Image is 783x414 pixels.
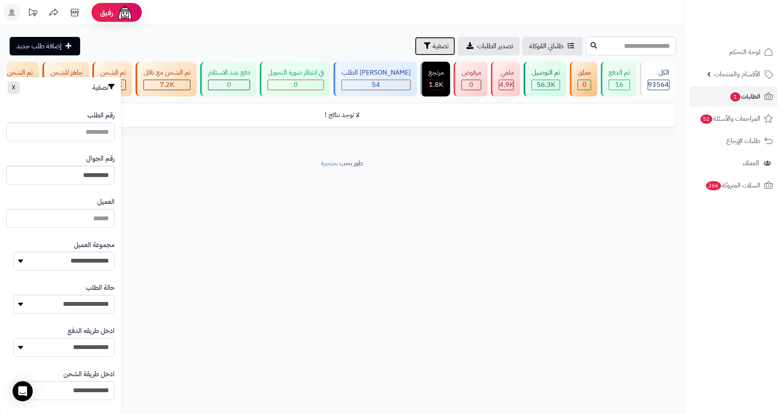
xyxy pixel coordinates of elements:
[332,62,419,96] a: [PERSON_NAME] الطلب 54
[578,80,591,90] div: 0
[208,68,250,78] div: دفع عند الاستلام
[10,37,80,55] a: إضافة طلب جديد
[690,109,778,129] a: المراجعات والأسئلة52
[705,180,761,191] span: السلات المتروكة
[63,370,115,379] label: ادخل طريقة الشحن
[134,62,198,96] a: تم الشحن مع ناقل 7.2K
[9,104,676,127] td: لا توجد نتائج !
[144,80,190,90] div: 7223
[86,283,115,293] label: حالة الطلب
[730,91,761,102] span: الطلبات
[68,326,115,336] label: ادخل طريقه الدفع
[700,115,713,124] span: 52
[100,68,126,78] div: تم الشحن
[419,62,452,96] a: مرتجع 1.8K
[16,41,62,51] span: إضافة طلب جديد
[92,83,115,92] h3: تصفية
[452,62,489,96] a: مرفوض 0
[726,6,775,24] img: logo-2.png
[198,62,258,96] a: دفع عند الاستلام 0
[8,81,20,94] button: X
[22,4,43,23] a: تحديثات المنصة
[462,80,481,90] div: 0
[522,37,583,55] a: طلباتي المُوكلة
[499,80,514,90] span: 4.9K
[97,197,115,207] label: العميل
[227,80,231,90] span: 0
[727,135,761,147] span: طلبات الإرجاع
[532,68,560,78] div: تم التوصيل
[706,181,721,191] span: 266
[41,62,91,96] a: جاهز للشحن 0
[268,80,324,90] div: 0
[616,80,624,90] span: 16
[117,4,133,21] img: ai-face.png
[582,80,587,90] span: 0
[13,381,33,401] div: Open Intercom Messenger
[700,113,761,125] span: المراجعات والأسئلة
[499,68,514,78] div: ملغي
[462,68,481,78] div: مرفوض
[209,80,250,90] div: 0
[648,80,669,90] span: 93564
[690,86,778,107] a: الطلبات1
[268,68,324,78] div: في انتظار صورة التحويل
[433,41,449,51] span: تصفية
[321,158,337,168] a: متجرة
[648,68,670,78] div: الكل
[522,62,568,96] a: تم التوصيل 56.3K
[715,68,761,80] span: الأقسام والمنتجات
[428,68,444,78] div: مرتجع
[294,80,298,90] span: 0
[537,80,555,90] span: 56.3K
[342,80,410,90] div: 54
[372,80,381,90] span: 54
[532,80,560,90] div: 56289
[458,37,520,55] a: تصدير الطلبات
[429,80,444,90] span: 1.8K
[578,68,591,78] div: معلق
[429,80,444,90] div: 1793
[499,80,514,90] div: 4944
[638,62,678,96] a: الكل93564
[470,80,474,90] span: 0
[91,62,134,96] a: تم الشحن 22.6K
[690,131,778,151] a: طلبات الإرجاع
[731,92,741,102] span: 1
[568,62,599,96] a: معلق 0
[100,8,113,18] span: رفيق
[160,80,174,90] span: 7.2K
[86,154,115,164] label: رقم الجوال
[477,41,513,51] span: تصدير الطلبات
[529,41,564,51] span: طلباتي المُوكلة
[342,68,411,78] div: [PERSON_NAME] الطلب
[690,42,778,62] a: لوحة التحكم
[690,153,778,173] a: العملاء
[415,37,455,55] button: تصفية
[599,62,638,96] a: تم الدفع 16
[144,68,191,78] div: تم الشحن مع ناقل
[258,62,332,96] a: في انتظار صورة التحويل 0
[730,46,761,58] span: لوحة التحكم
[12,83,16,92] span: X
[50,68,83,78] div: جاهز للشحن
[74,240,115,250] label: مجموعة العميل
[690,175,778,195] a: السلات المتروكة266
[87,111,115,120] label: رقم الطلب
[609,80,630,90] div: 16
[743,157,760,169] span: العملاء
[609,68,630,78] div: تم الدفع
[489,62,522,96] a: ملغي 4.9K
